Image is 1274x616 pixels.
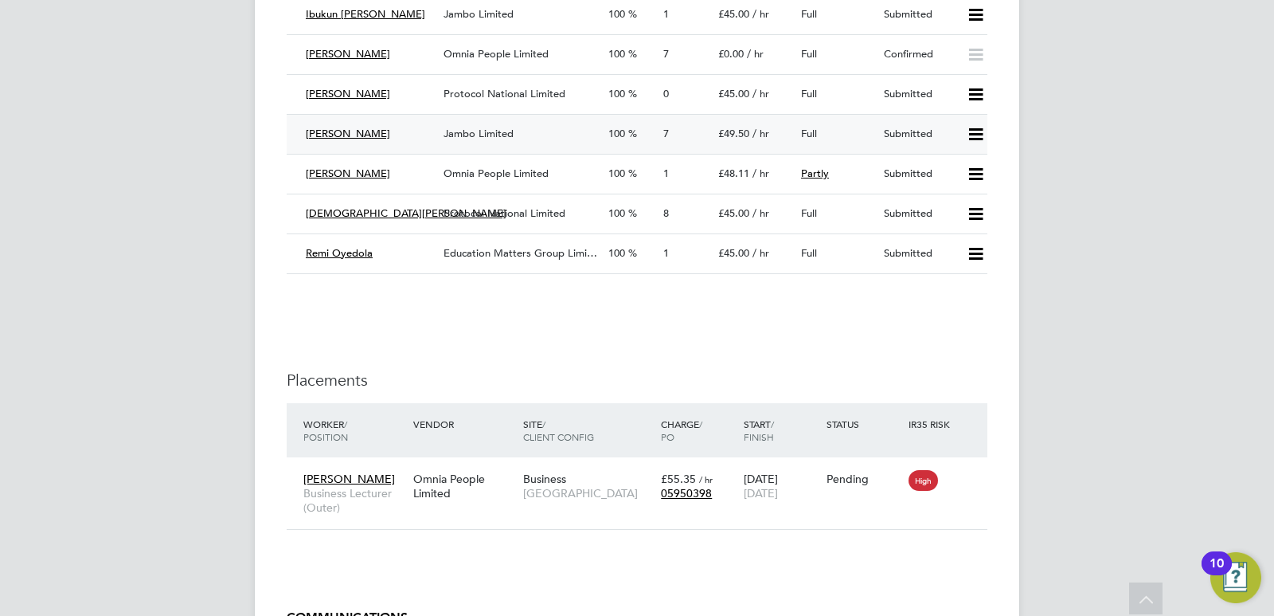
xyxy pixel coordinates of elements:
div: Start [740,410,823,451]
span: [DEMOGRAPHIC_DATA][PERSON_NAME] [306,206,506,220]
span: 100 [608,167,625,180]
div: Submitted [877,81,960,108]
span: [DATE] [744,486,778,500]
span: 1 [663,7,669,21]
span: [PERSON_NAME] [306,87,390,100]
span: Education Matters Group Limi… [444,246,597,260]
span: 100 [608,127,625,140]
span: [GEOGRAPHIC_DATA] [523,486,653,500]
span: / hr [752,127,769,140]
span: / hr [752,246,769,260]
div: Submitted [877,241,960,267]
span: Omnia People Limited [444,47,549,61]
span: Jambo Limited [444,127,514,140]
span: 7 [663,47,669,61]
span: 100 [608,47,625,61]
div: IR35 Risk [905,410,959,438]
div: Submitted [877,2,960,28]
span: £55.35 [661,472,696,486]
span: £45.00 [718,87,749,100]
span: Business Lecturer (Outer) [303,486,405,515]
span: Full [801,246,817,260]
div: Submitted [877,201,960,227]
span: Protocol National Limited [444,87,565,100]
span: Omnia People Limited [444,167,549,180]
span: / hr [752,167,769,180]
div: Submitted [877,161,960,187]
a: [PERSON_NAME]Business Lecturer (Outer)Omnia People LimitedBusiness[GEOGRAPHIC_DATA]£55.35 / hr059... [299,463,987,477]
span: Full [801,87,817,100]
span: 05950398 [661,486,712,500]
button: Open Resource Center, 10 new notifications [1210,552,1261,603]
span: Ibukun [PERSON_NAME] [306,7,425,21]
span: / hr [747,47,764,61]
span: 8 [663,206,669,220]
span: Partly [801,167,829,180]
span: Full [801,127,817,140]
div: Status [823,410,905,438]
div: 10 [1210,563,1224,584]
span: / Finish [744,418,774,443]
span: Remi Oyedola [306,246,373,260]
span: 7 [663,127,669,140]
span: 100 [608,87,625,100]
span: Full [801,7,817,21]
span: [PERSON_NAME] [306,167,390,180]
div: Charge [657,410,740,451]
span: 100 [608,246,625,260]
span: / hr [752,206,769,220]
span: [PERSON_NAME] [306,127,390,140]
span: 1 [663,246,669,260]
div: Pending [827,472,901,486]
span: [PERSON_NAME] [306,47,390,61]
span: High [909,470,938,491]
span: / Position [303,418,348,443]
span: Full [801,47,817,61]
span: £0.00 [718,47,744,61]
div: [DATE] [740,464,823,508]
span: 100 [608,7,625,21]
span: / hr [752,7,769,21]
span: 0 [663,87,669,100]
span: 1 [663,167,669,180]
div: Site [519,410,657,451]
h3: Placements [287,370,987,390]
div: Submitted [877,121,960,147]
span: / PO [661,418,702,443]
span: £45.00 [718,7,749,21]
div: Vendor [409,410,519,438]
div: Omnia People Limited [409,464,519,508]
span: Business [523,472,566,486]
span: £45.00 [718,246,749,260]
span: / hr [699,473,713,485]
span: 100 [608,206,625,220]
span: £45.00 [718,206,749,220]
span: / hr [752,87,769,100]
span: Jambo Limited [444,7,514,21]
span: Full [801,206,817,220]
span: / Client Config [523,418,594,443]
span: £48.11 [718,167,749,180]
div: Worker [299,410,409,451]
span: Protocol National Limited [444,206,565,220]
span: £49.50 [718,127,749,140]
div: Confirmed [877,41,960,68]
span: [PERSON_NAME] [303,472,395,486]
